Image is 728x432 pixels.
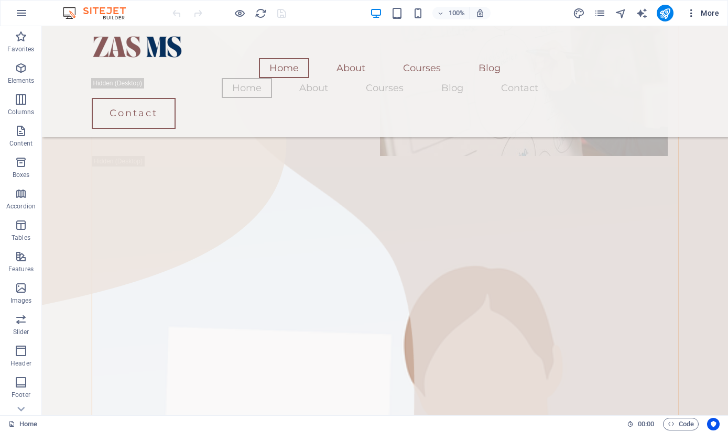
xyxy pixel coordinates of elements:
[573,7,585,19] i: Design (Ctrl+Alt+Y)
[233,7,246,19] button: Click here to leave preview mode and continue editing
[638,418,654,430] span: 00 00
[615,7,627,19] button: navigator
[13,171,30,179] p: Boxes
[475,8,485,18] i: On resize automatically adjust zoom level to fit chosen device.
[682,5,723,21] button: More
[686,8,719,18] span: More
[8,108,34,116] p: Columns
[10,359,31,368] p: Header
[6,202,36,211] p: Accordion
[636,7,648,19] button: text_generator
[615,7,627,19] i: Navigator
[659,7,671,19] i: Publish
[12,391,30,399] p: Footer
[13,328,29,336] p: Slider
[254,7,267,19] button: reload
[60,7,139,19] img: Editor Logo
[657,5,673,21] button: publish
[448,7,465,19] h6: 100%
[432,7,470,19] button: 100%
[707,418,720,430] button: Usercentrics
[12,234,30,242] p: Tables
[8,265,34,273] p: Features
[594,7,606,19] button: pages
[10,296,32,305] p: Images
[594,7,606,19] i: Pages (Ctrl+Alt+S)
[8,76,35,85] p: Elements
[8,418,37,430] a: Click to cancel selection. Double-click to open Pages
[7,45,34,53] p: Favorites
[645,420,647,428] span: :
[255,7,267,19] i: Reload page
[627,418,655,430] h6: Session time
[636,7,648,19] i: AI Writer
[9,139,32,148] p: Content
[573,7,585,19] button: design
[663,418,699,430] button: Code
[668,418,694,430] span: Code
